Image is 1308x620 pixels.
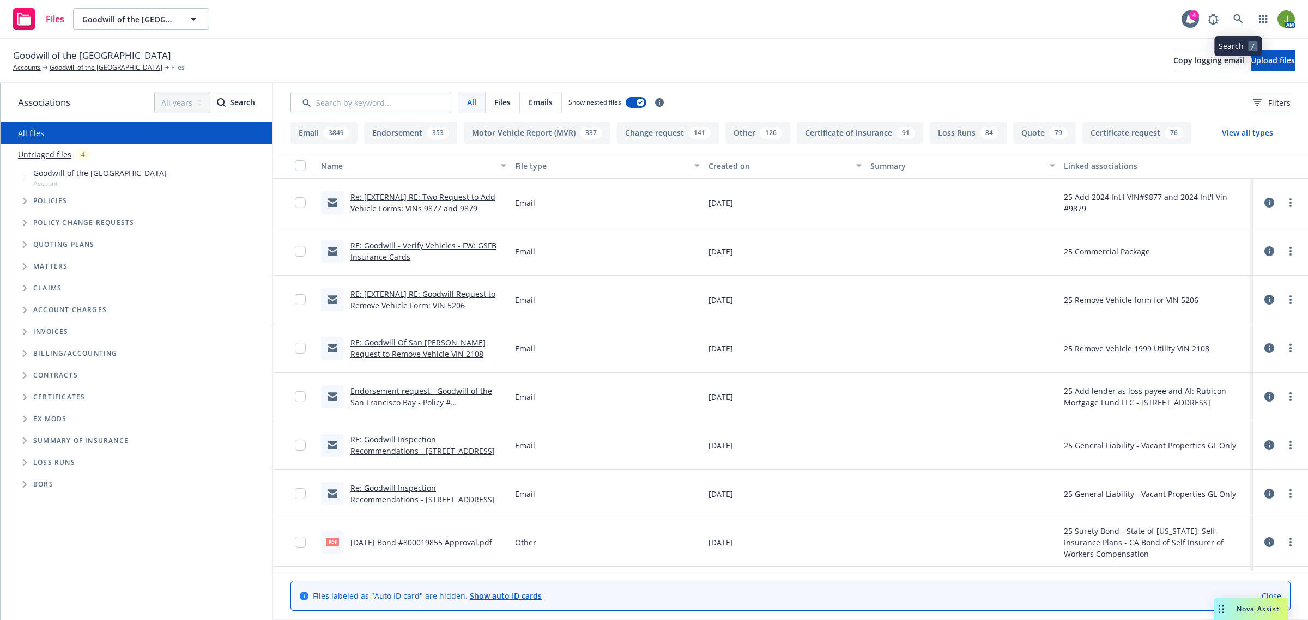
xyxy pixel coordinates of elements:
[1284,390,1297,403] a: more
[217,92,255,113] div: Search
[1013,122,1076,144] button: Quote
[295,246,306,257] input: Toggle Row Selected
[321,160,494,172] div: Name
[295,488,306,499] input: Toggle Row Selected
[33,263,68,270] span: Matters
[1173,55,1244,65] span: Copy logging email
[1064,525,1249,560] div: 25 Surety Bond - State of [US_STATE], Self-Insurance Plans - CA Bond of Self Insurer of Workers C...
[515,294,535,306] span: Email
[1252,8,1274,30] a: Switch app
[33,372,78,379] span: Contracts
[1277,10,1295,28] img: photo
[1284,293,1297,306] a: more
[13,63,41,72] a: Accounts
[295,343,306,354] input: Toggle Row Selected
[1,165,272,343] div: Tree Example
[295,197,306,208] input: Toggle Row Selected
[76,148,90,161] div: 4
[33,350,118,357] span: Billing/Accounting
[1262,590,1281,601] a: Close
[1064,440,1236,451] div: 25 General Liability - Vacant Properties GL Only
[515,160,688,172] div: File type
[350,240,496,262] a: RE: Goodwill - Verify Vehicles - FW: GSFB Insurance Cards
[1284,196,1297,209] a: more
[1268,97,1291,108] span: Filters
[1284,245,1297,258] a: more
[580,127,602,139] div: 337
[350,434,495,456] a: RE: Goodwill Inspection Recommendations - [STREET_ADDRESS]
[323,127,349,139] div: 3849
[515,246,535,257] span: Email
[1064,294,1198,306] div: 25 Remove Vehicle form for VIN 5206
[1049,127,1068,139] div: 79
[295,391,306,402] input: Toggle Row Selected
[1,343,272,495] div: Folder Tree Example
[13,48,171,63] span: Goodwill of the [GEOGRAPHIC_DATA]
[930,122,1007,144] button: Loss Runs
[350,337,486,359] a: RE: Goodwill Of San [PERSON_NAME] Request to Remove Vehicle VIN 2108
[1165,127,1183,139] div: 76
[1227,8,1249,30] a: Search
[1204,122,1291,144] button: View all types
[515,197,535,209] span: Email
[1214,598,1228,620] div: Drag to move
[33,481,53,488] span: BORs
[688,127,711,139] div: 141
[18,149,71,160] a: Untriaged files
[1082,122,1191,144] button: Certificate request
[33,416,66,422] span: Ex Mods
[1064,343,1209,354] div: 25 Remove Vehicle 1999 Utility VIN 2108
[515,440,535,451] span: Email
[760,127,782,139] div: 126
[1064,160,1249,172] div: Linked associations
[464,122,610,144] button: Motor Vehicle Report (MVR)
[725,122,790,144] button: Other
[350,289,495,311] a: RE: [EXTERNAL] RE: Goodwill Request to Remove Vehicle Form: VIN 5206
[515,343,535,354] span: Email
[515,391,535,403] span: Email
[708,537,733,548] span: [DATE]
[73,8,209,30] button: Goodwill of the [GEOGRAPHIC_DATA]
[1284,342,1297,355] a: more
[295,160,306,171] input: Select all
[1284,487,1297,500] a: more
[290,92,451,113] input: Search by keyword...
[1251,55,1295,65] span: Upload files
[33,167,167,179] span: Goodwill of the [GEOGRAPHIC_DATA]
[1064,246,1150,257] div: 25 Commercial Package
[1251,50,1295,71] button: Upload files
[708,160,849,172] div: Created on
[33,220,134,226] span: Policy change requests
[708,197,733,209] span: [DATE]
[1253,97,1291,108] span: Filters
[33,285,62,291] span: Claims
[1284,536,1297,549] a: more
[708,391,733,403] span: [DATE]
[708,488,733,500] span: [DATE]
[617,122,719,144] button: Change request
[33,198,68,204] span: Policies
[46,15,64,23] span: Files
[18,95,70,110] span: Associations
[33,307,107,313] span: Account charges
[494,96,511,108] span: Files
[470,591,542,601] a: Show auto ID cards
[364,122,457,144] button: Endorsement
[350,483,495,504] a: Re: Goodwill Inspection Recommendations - [STREET_ADDRESS]
[350,386,492,419] a: Endorsement request - Goodwill of the San Francisco Bay - Policy # GA25HCMZ0M2NRIC & JEM-25-XS-1521
[33,329,69,335] span: Invoices
[295,294,306,305] input: Toggle Row Selected
[217,98,226,107] svg: Search
[33,437,129,444] span: Summary of insurance
[467,96,476,108] span: All
[33,394,85,400] span: Certificates
[897,127,915,139] div: 91
[350,537,492,548] a: [DATE] Bond #800019855 Approval.pdf
[568,98,621,107] span: Show nested files
[33,241,95,248] span: Quoting plans
[171,63,185,72] span: Files
[1237,604,1280,613] span: Nova Assist
[1189,10,1199,20] div: 4
[350,192,495,214] a: Re: [EXTERNAL] RE: Two Request to Add Vehicle Forms: VINs 9877 and 9879
[295,537,306,548] input: Toggle Row Selected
